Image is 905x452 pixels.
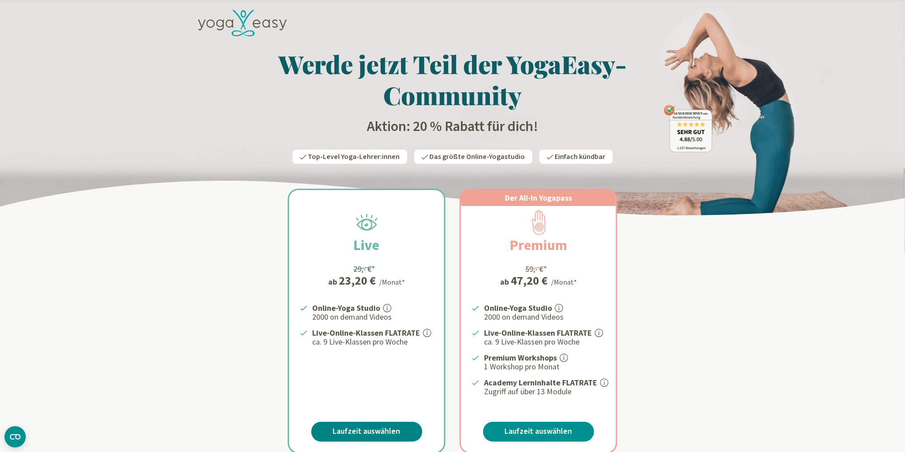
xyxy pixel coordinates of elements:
div: /Monat* [379,277,405,287]
img: ausgezeichnet_badge.png [664,105,712,152]
p: ca. 9 Live-Klassen pro Woche [484,337,605,347]
p: 2000 on demand Videos [484,312,605,322]
span: Top-Level Yoga-Lehrer:innen [308,152,400,162]
div: 47,20 € [511,275,548,286]
button: CMP-Widget öffnen [4,426,26,448]
strong: Premium Workshops [484,353,557,363]
span: Der All-In Yogapass [505,193,572,203]
a: Laufzeit auswählen [483,422,594,442]
p: 2000 on demand Videos [312,312,433,322]
h1: Werde jetzt Teil der YogaEasy-Community [193,48,712,111]
div: 59,- €* [525,263,547,275]
strong: Online-Yoga Studio [312,303,380,313]
strong: Live-Online-Klassen FLATRATE [484,328,592,338]
span: ab [328,276,339,288]
div: 23,20 € [339,275,376,286]
p: Zugriff auf über 13 Module [484,386,605,397]
h2: Aktion: 20 % Rabatt für dich! [193,118,712,135]
a: Laufzeit auswählen [311,422,422,442]
strong: Academy Lerninhalte FLATRATE [484,377,597,388]
p: 1 Workshop pro Monat [484,361,605,372]
h2: Live [333,234,401,256]
h2: Premium [488,234,588,256]
span: ab [500,276,511,288]
strong: Online-Yoga Studio [484,303,552,313]
div: /Monat* [551,277,577,287]
strong: Live-Online-Klassen FLATRATE [312,328,420,338]
span: Das größte Online-Yogastudio [430,152,525,162]
div: 29,- €* [353,263,375,275]
p: ca. 9 Live-Klassen pro Woche [312,337,433,347]
span: Einfach kündbar [555,152,606,162]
